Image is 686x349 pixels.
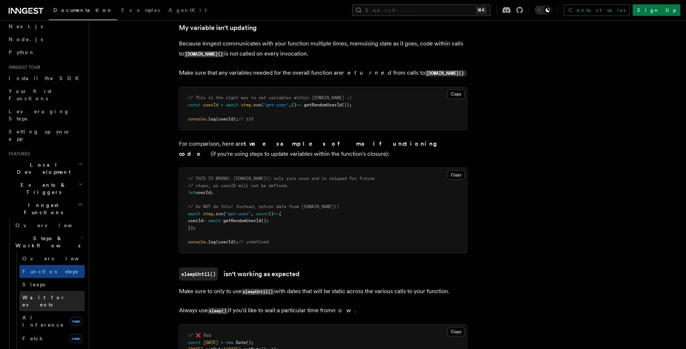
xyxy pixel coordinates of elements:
span: => [296,102,301,107]
span: = [221,102,223,107]
kbd: ⌘K [476,6,486,14]
span: .log [206,239,216,244]
button: Steps & Workflows [13,232,85,252]
span: // 123 [238,116,254,122]
span: ( [261,102,264,107]
button: Inngest Functions [6,199,85,219]
button: Copy [448,89,465,99]
span: , [289,102,291,107]
p: Make sure to only to use with dates that will be static across the various calls to your function. [179,286,467,297]
a: Overview [13,219,85,232]
span: .run [213,211,223,216]
code: sleep() [208,308,228,314]
span: Inngest tour [6,65,40,70]
a: Node.js [6,33,85,46]
span: { [279,211,281,216]
a: Setting up your app [6,125,85,145]
em: returned [342,69,393,76]
span: step [203,211,213,216]
span: new [226,340,233,345]
button: Local Development [6,158,85,178]
button: Copy [448,327,465,336]
a: Wait for events [19,291,85,311]
span: Documentation [53,7,113,13]
span: ()); [342,102,352,107]
a: Documentation [49,2,117,20]
span: Setting up your app [9,129,71,142]
span: // undefined [238,239,269,244]
span: "get-user" [264,102,289,107]
a: Next.js [6,20,85,33]
span: getRandomUserId [304,102,342,107]
span: // This is the right way to set variables within [DOMAIN_NAME] :) [188,95,352,100]
span: Overview [15,222,90,228]
span: console [188,116,206,122]
p: Always use if you'd like to wait a particular time from . [179,305,467,316]
span: (userId); [216,239,238,244]
a: Python [6,46,85,59]
span: // steps, so userID will not be defined. [188,183,289,188]
span: Date [236,340,246,345]
a: My variable isn't updating [179,23,257,33]
strong: two examples of malfunctioning code [179,140,442,157]
span: Features [6,151,30,157]
span: (userId); [216,116,238,122]
p: For comparison, here are (if you're using steps to update variables within the function's closure): [179,139,467,159]
span: .run [251,102,261,107]
button: Events & Triggers [6,178,85,199]
p: Because Inngest communicates with your function multiple times, memoising state as it goes, code ... [179,39,467,59]
span: Leveraging Steps [9,109,70,122]
a: Leveraging Steps [6,105,85,125]
span: Overview [22,256,97,261]
span: await [226,102,238,107]
span: Next.js [9,23,43,29]
span: step [241,102,251,107]
span: [DATE] [203,340,218,345]
a: Sleeps [19,278,85,291]
span: , [251,211,254,216]
a: AI Inferencenew [19,311,85,331]
span: = [203,218,206,223]
span: let [188,190,196,195]
button: Copy [448,170,465,180]
span: }); [188,225,196,230]
span: // Do NOT do this! Instead, return data from [DOMAIN_NAME]() [188,204,339,209]
span: (); [246,340,254,345]
span: const [188,340,201,345]
p: Make sure that any variables needed for the overall function are from calls to : [179,68,467,78]
span: Node.js [9,36,43,42]
span: // ❌ Bad [188,333,211,338]
span: await [188,211,201,216]
span: Python [9,49,35,55]
span: Function steps [22,269,78,274]
span: = [221,340,223,345]
span: => [274,211,279,216]
span: Local Development [6,161,79,176]
span: userId [203,102,218,107]
span: Install the SDK [9,75,83,81]
a: AgentKit [164,2,211,19]
button: Toggle dark mode [535,6,552,14]
button: Search...⌘K [352,4,490,16]
a: Your first Functions [6,85,85,105]
span: Your first Functions [9,88,51,101]
span: console [188,239,206,244]
span: userId [188,218,203,223]
code: [DOMAIN_NAME]() [425,70,465,76]
a: Overview [19,252,85,265]
span: Fetch [22,336,43,341]
a: Contact sales [564,4,630,16]
span: Steps & Workflows [13,235,80,249]
span: new [70,334,82,343]
span: AgentKit [169,7,207,13]
code: sleepUntil() [179,268,218,280]
a: sleepUntil()isn't working as expected [179,268,300,280]
span: ( [223,211,226,216]
span: // THIS IS WRONG! [DOMAIN_NAME]() only runs once and is skipped for future [188,176,375,181]
span: async [256,211,269,216]
a: Install the SDK [6,72,85,85]
span: () [269,211,274,216]
span: () [291,102,296,107]
span: Events & Triggers [6,181,79,196]
span: "get-user" [226,211,251,216]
